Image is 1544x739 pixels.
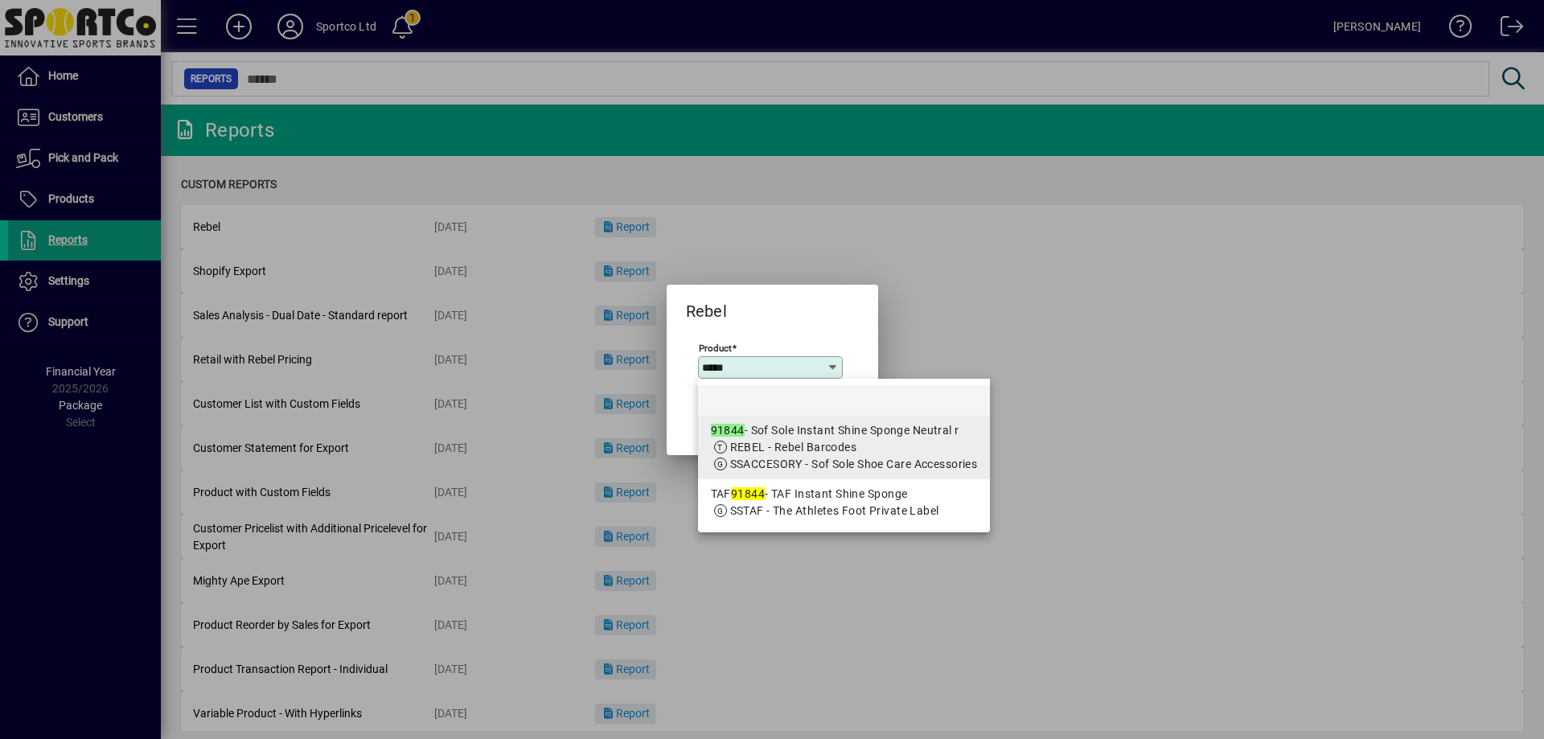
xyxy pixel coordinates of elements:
div: TAF - TAF Instant Shine Sponge [711,486,978,503]
mat-label: Product [699,342,732,353]
em: 91844 [731,487,765,500]
span: REBEL - Rebel Barcodes [730,441,857,454]
div: - Sof Sole Instant Shine Sponge Neutral r [711,422,978,439]
span: SSTAF - The Athletes Foot Private Label [730,504,939,517]
span: SSACCESORY - Sof Sole Shoe Care Accessories [730,458,978,470]
mat-option: 91844 - Sof Sole Instant Shine Sponge Neutral r [698,416,991,479]
em: 91844 [711,424,745,437]
h2: Rebel [667,285,746,324]
mat-option: TAF91844 - TAF Instant Shine Sponge [698,479,991,526]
